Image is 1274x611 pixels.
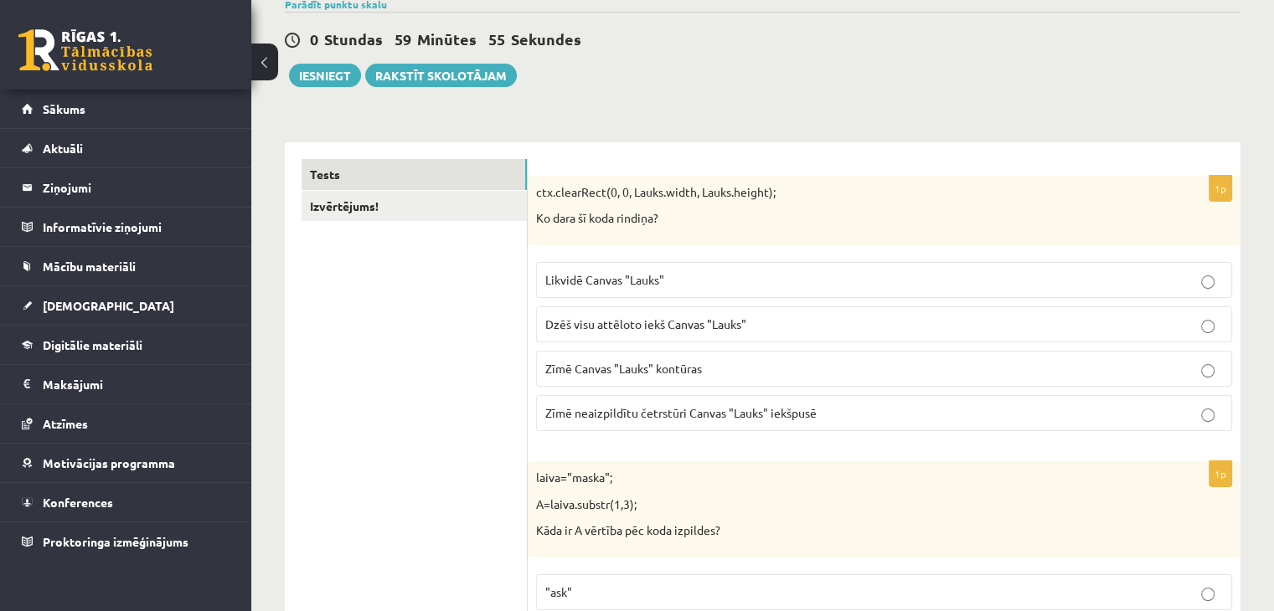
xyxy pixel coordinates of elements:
a: Konferences [22,483,230,521]
legend: Ziņojumi [43,168,230,207]
button: Iesniegt [289,64,361,87]
span: 0 [310,29,318,49]
a: Tests [302,159,527,190]
span: Motivācijas programma [43,455,175,470]
span: "ask" [545,584,572,599]
a: Mācību materiāli [22,247,230,285]
legend: Informatīvie ziņojumi [43,208,230,246]
a: Sākums [22,90,230,128]
span: 55 [488,29,505,49]
span: Zīmē Canvas "Lauks" kontūras [545,361,702,376]
span: Sekundes [511,29,581,49]
input: Dzēš visu attēloto iekš Canvas "Lauks" [1201,320,1215,333]
a: Ziņojumi [22,168,230,207]
legend: Maksājumi [43,365,230,403]
input: Likvidē Canvas "Lauks" [1201,275,1215,289]
span: 59 [395,29,411,49]
a: Proktoringa izmēģinājums [22,522,230,561]
span: Likvidē Canvas "Lauks" [545,272,664,287]
p: ctx.clearRect(0, 0, Lauks.width, Lauks.height); [536,184,1148,201]
span: Dzēš visu attēloto iekš Canvas "Lauks" [545,316,746,331]
span: Atzīmes [43,416,88,431]
span: Mācību materiāli [43,259,136,274]
a: [DEMOGRAPHIC_DATA] [22,286,230,325]
a: Maksājumi [22,365,230,403]
span: Zīmē neaizpildītu četrstūri Canvas "Lauks" iekšpusē [545,405,817,420]
p: Ko dara šī koda rindiņa? [536,210,1148,227]
span: Aktuāli [43,141,83,156]
input: Zīmē Canvas "Lauks" kontūras [1201,364,1215,377]
span: Minūtes [417,29,477,49]
a: Atzīmes [22,404,230,443]
span: [DEMOGRAPHIC_DATA] [43,298,174,313]
a: Informatīvie ziņojumi [22,208,230,246]
a: Rīgas 1. Tālmācības vidusskola [18,29,152,71]
span: Proktoringa izmēģinājums [43,534,188,549]
span: Digitālie materiāli [43,337,142,352]
span: Konferences [43,495,113,510]
p: 1p [1209,175,1232,202]
p: laiva="maska"; [536,470,1148,486]
span: Sākums [43,101,85,116]
input: "ask" [1201,588,1215,601]
a: Rakstīt skolotājam [365,64,517,87]
span: Stundas [324,29,383,49]
a: Aktuāli [22,129,230,167]
p: 1p [1209,460,1232,487]
a: Izvērtējums! [302,191,527,222]
p: A=laiva.substr(1,3); [536,496,1148,513]
a: Motivācijas programma [22,444,230,482]
a: Digitālie materiāli [22,326,230,364]
p: Kāda ir A vērtība pēc koda izpildes? [536,522,1148,539]
input: Zīmē neaizpildītu četrstūri Canvas "Lauks" iekšpusē [1201,408,1215,422]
